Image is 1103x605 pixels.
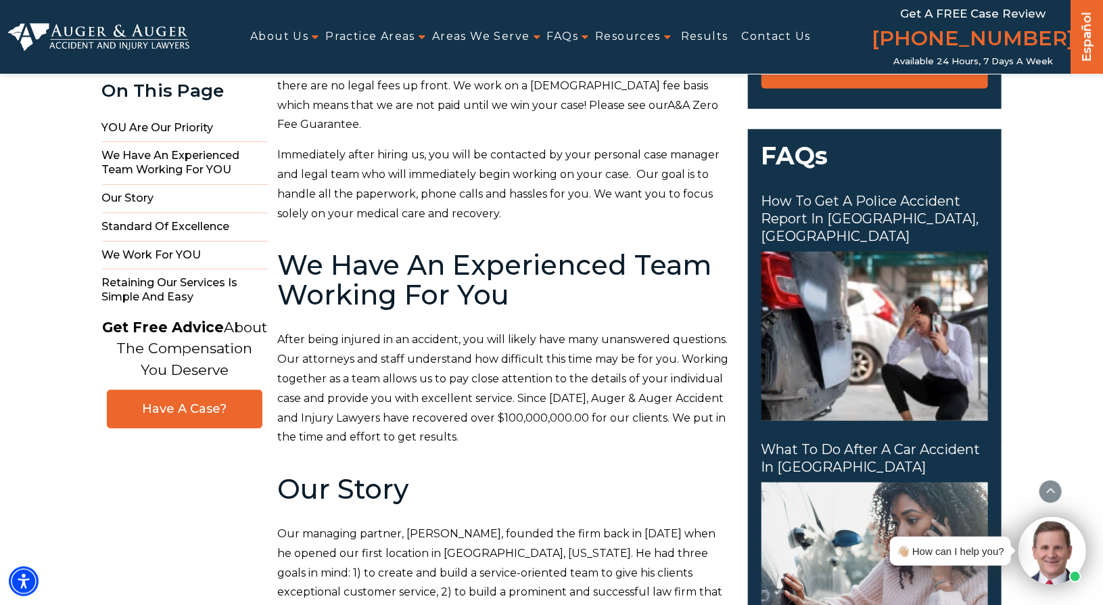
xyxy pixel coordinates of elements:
a: [PHONE_NUMBER] [872,24,1075,56]
span: After being injured in an accident, you will likely have many unanswered questions. Our attorneys... [278,333,729,443]
b: Our Story [278,472,409,506]
div: On This Page [102,81,268,101]
a: FAQs [547,22,579,52]
span: Our Story [102,185,268,213]
a: Practice Areas [325,22,415,52]
a: About Us [250,22,308,52]
a: Have A Case? [107,390,262,428]
span: We Work For YOU [102,242,268,270]
a: Resources [595,22,661,52]
strong: Get Free Advice [102,319,224,336]
span: We give every client the personal attention they deserve. It starts when you call our office for ... [278,40,711,111]
img: How to Get a Police Accident Report in Hanahan, SC [761,252,988,421]
span: Available 24 Hours, 7 Days a Week [893,56,1053,67]
div: 👋🏼 How can I help you? [897,542,1004,560]
b: We Have An Experienced Team Working For You [278,248,712,311]
span: Standard of Excellence [102,213,268,242]
div: Accessibility Menu [9,566,39,596]
button: scroll to up [1039,480,1062,503]
p: About The Compensation You Deserve [102,317,267,381]
span: FAQs [748,129,1002,194]
span: YOU Are Our Priority [102,114,268,143]
span: Have A Case? [121,401,248,417]
a: Contact Us [742,22,811,52]
span: We Have An Experienced Team Working For YOU [102,142,268,185]
a: How to Get a Police Accident Report in [GEOGRAPHIC_DATA], [GEOGRAPHIC_DATA] How to Get a Police A... [761,192,988,421]
span: What to Do After a Car Accident in [GEOGRAPHIC_DATA] [761,441,988,476]
span: Retaining Our Services Is Simple and Easy [102,269,268,311]
a: Results [681,22,728,52]
span: How to Get a Police Accident Report in [GEOGRAPHIC_DATA], [GEOGRAPHIC_DATA] [761,192,988,245]
span: Immediately after hiring us, you will be contacted by your personal case manager and legal team w... [278,148,720,219]
span: Get a FREE Case Review [901,7,1046,20]
a: Areas We Serve [432,22,530,52]
img: Intaker widget Avatar [1018,517,1086,585]
img: Auger & Auger Accident and Injury Lawyers Logo [8,23,189,51]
